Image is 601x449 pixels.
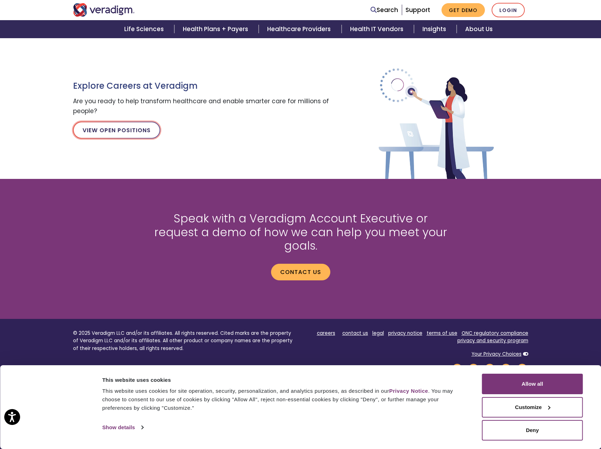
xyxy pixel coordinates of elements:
[482,397,583,418] button: Customize
[317,330,335,337] a: careers
[471,351,522,357] a: Your Privacy Choices
[457,337,528,344] a: privacy and security program
[259,20,341,38] a: Healthcare Providers
[414,20,457,38] a: Insights
[427,330,457,337] a: terms of use
[405,6,430,14] a: Support
[73,122,160,139] a: View Open Positions
[73,81,334,91] h3: Explore Careers at Veradigm
[73,330,295,352] p: © 2025 Veradigm LLC and/or its affiliates. All rights reserved. Cited marks are the property of V...
[457,20,501,38] a: About Us
[492,3,525,17] a: Login
[389,388,428,394] a: Privacy Notice
[371,5,398,15] a: Search
[116,20,174,38] a: Life Sciences
[372,330,384,337] a: legal
[102,376,466,384] div: This website uses cookies
[174,20,259,38] a: Health Plans + Payers
[271,264,330,280] a: Contact us
[102,422,143,433] a: Show details
[73,97,334,116] p: Are you ready to help transform healthcare and enable smarter care for millions of people?
[388,330,422,337] a: privacy notice
[465,398,593,441] iframe: Drift Chat Widget
[73,3,135,17] img: Veradigm logo
[102,387,466,412] div: This website uses cookies for site operation, security, personalization, and analytics purposes, ...
[151,212,451,252] h2: Speak with a Veradigm Account Executive or request a demo of how we can help you meet your goals.
[482,374,583,394] button: Allow all
[342,20,414,38] a: Health IT Vendors
[342,330,368,337] a: contact us
[441,3,485,17] a: Get Demo
[462,330,528,337] a: ONC regulatory compliance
